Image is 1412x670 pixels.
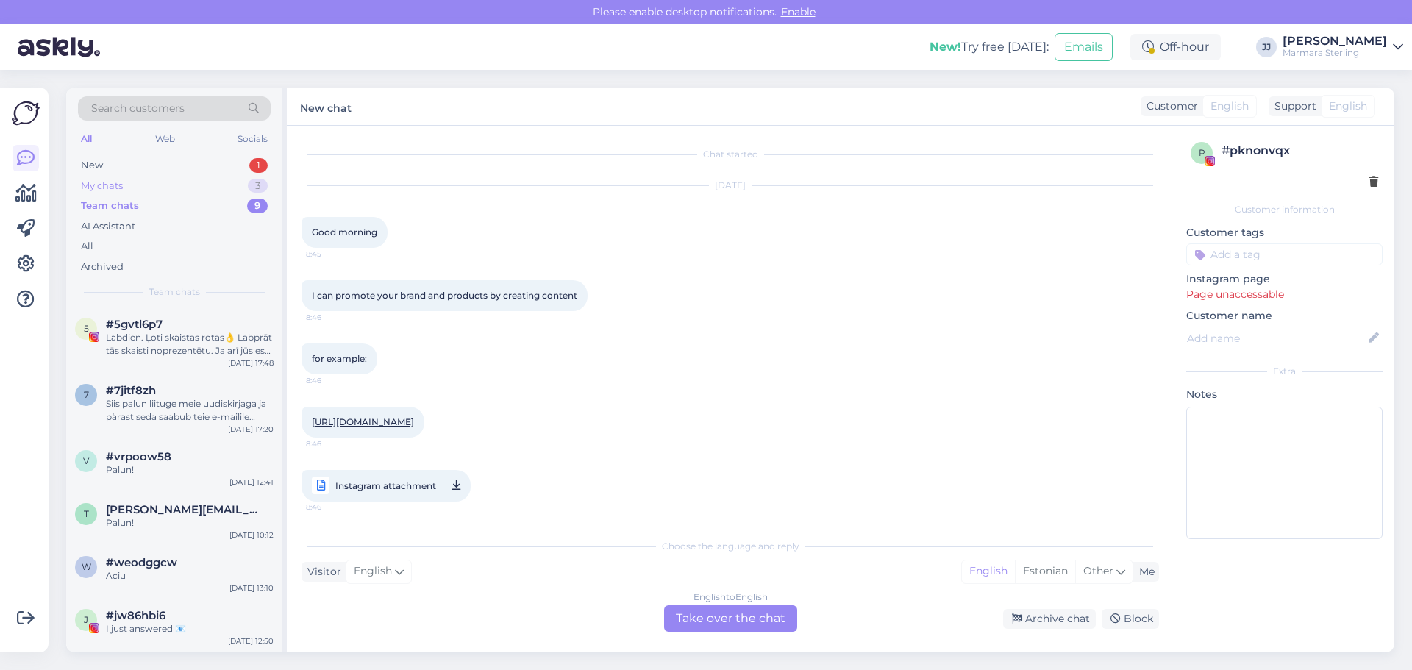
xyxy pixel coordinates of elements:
span: #weodggcw [106,556,177,569]
span: Other [1083,564,1113,577]
span: 5 [84,323,89,334]
div: All [81,239,93,254]
div: Labdien. Ļoti skaistas rotas👌 Labprāt tās skaisti noprezentētu. Ja arī jūs esat ieinteresēti sada... [106,331,274,357]
p: Instagram page [1186,271,1383,287]
div: Siis palun liituge meie uudiskirjaga ja pärast seda saabub teie e-mailile sooduskood :) [106,397,274,424]
div: [DATE] [302,179,1159,192]
span: Team chats [149,285,200,299]
div: 3 [248,179,268,193]
div: Visitor [302,564,341,580]
div: Archive chat [1003,609,1096,629]
span: English [1210,99,1249,114]
div: Aciu [106,569,274,582]
div: [DATE] 13:10 [229,582,274,594]
div: Me [1133,564,1155,580]
span: English [1329,99,1367,114]
div: Choose the language and reply [302,540,1159,553]
span: for example: [312,353,367,364]
span: Search customers [91,101,185,116]
div: Socials [235,129,271,149]
div: New [81,158,103,173]
div: My chats [81,179,123,193]
div: Team chats [81,199,139,213]
div: English [962,560,1015,582]
div: # pknonvqx [1222,142,1378,160]
span: English [354,563,392,580]
div: English to English [693,591,768,604]
label: New chat [300,96,352,116]
div: [DATE] 12:50 [228,635,274,646]
div: [PERSON_NAME] [1283,35,1387,47]
div: [DATE] 17:20 [228,424,274,435]
span: Instagram attachment [335,477,436,495]
div: Chat started [302,148,1159,161]
span: #7jitf8zh [106,384,156,397]
input: Add a tag [1186,243,1383,265]
div: Palun! [106,463,274,477]
div: Support [1269,99,1316,114]
div: Take over the chat [664,605,797,632]
p: Page unaccessable [1186,287,1383,302]
button: Emails [1055,33,1113,61]
span: Enable [777,5,820,18]
div: Web [152,129,178,149]
div: Extra [1186,365,1383,378]
span: #vrpoow58 [106,450,171,463]
div: JJ [1256,37,1277,57]
div: Archived [81,260,124,274]
a: [PERSON_NAME]Marmara Sterling [1283,35,1403,59]
span: #jw86hbi6 [106,609,165,622]
div: [DATE] 17:48 [228,357,274,368]
div: All [78,129,95,149]
div: Palun! [106,516,274,530]
p: Notes [1186,387,1383,402]
span: tanya-solnce5@mail.ru [106,503,259,516]
img: Askly Logo [12,99,40,127]
span: v [83,455,89,466]
span: I can promote your brand and products by creating content [312,290,577,301]
div: Customer [1141,99,1198,114]
span: 8:45 [306,249,361,260]
div: Block [1102,609,1159,629]
span: 8:46 [306,498,361,516]
div: Marmara Sterling [1283,47,1387,59]
a: [URL][DOMAIN_NAME] [312,416,414,427]
span: j [84,614,88,625]
div: 1 [249,158,268,173]
input: Add name [1187,330,1366,346]
div: 9 [247,199,268,213]
span: p [1199,147,1205,158]
div: [DATE] 12:41 [229,477,274,488]
span: t [84,508,89,519]
b: New! [930,40,961,54]
span: 8:46 [306,375,361,386]
a: Instagram attachment8:46 [302,470,471,502]
div: I just answered 📧 [106,622,274,635]
div: Try free [DATE]: [930,38,1049,56]
p: Customer name [1186,308,1383,324]
span: 8:46 [306,312,361,323]
div: AI Assistant [81,219,135,234]
div: Customer information [1186,203,1383,216]
span: 8:46 [306,438,361,449]
span: #5gvtl6p7 [106,318,163,331]
div: [DATE] 10:12 [229,530,274,541]
span: 7 [84,389,89,400]
div: Off-hour [1130,34,1221,60]
span: Good morning [312,227,377,238]
div: Estonian [1015,560,1075,582]
span: w [82,561,91,572]
p: Customer tags [1186,225,1383,240]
